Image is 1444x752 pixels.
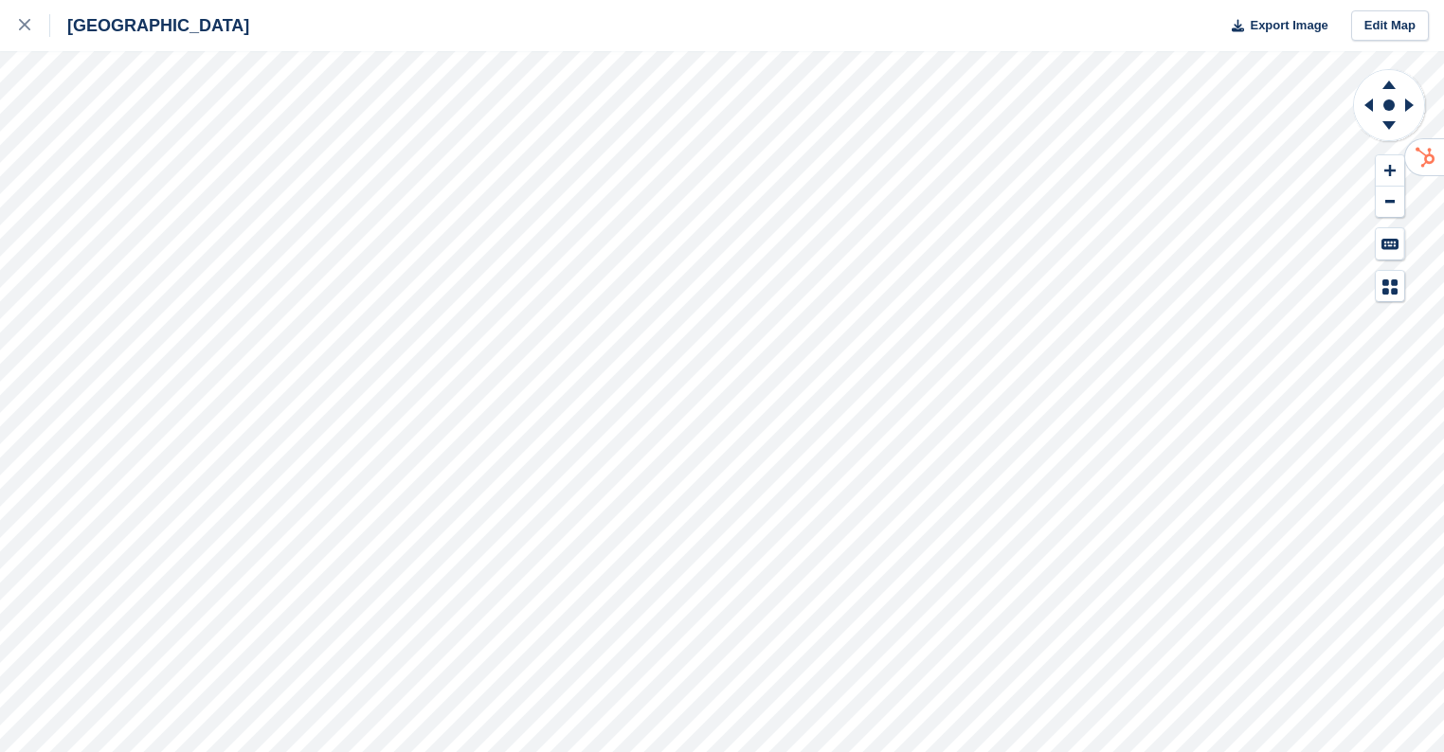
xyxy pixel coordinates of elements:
button: Zoom Out [1376,187,1404,218]
div: [GEOGRAPHIC_DATA] [50,14,249,37]
button: Keyboard Shortcuts [1376,228,1404,260]
button: Export Image [1220,10,1328,42]
button: Zoom In [1376,155,1404,187]
button: Map Legend [1376,271,1404,302]
span: Export Image [1250,16,1327,35]
a: Edit Map [1351,10,1429,42]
